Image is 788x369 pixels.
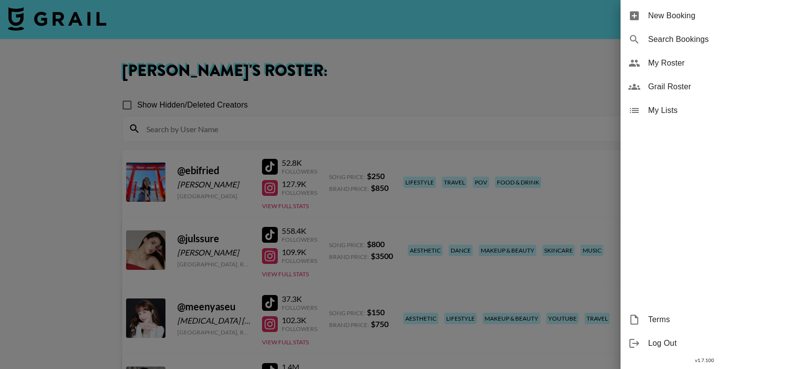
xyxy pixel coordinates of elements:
[648,34,780,45] span: Search Bookings
[621,51,788,75] div: My Roster
[621,355,788,366] div: v 1.7.100
[648,81,780,93] span: Grail Roster
[648,314,780,326] span: Terms
[648,10,780,22] span: New Booking
[648,57,780,69] span: My Roster
[621,28,788,51] div: Search Bookings
[621,4,788,28] div: New Booking
[621,99,788,122] div: My Lists
[621,308,788,332] div: Terms
[621,332,788,355] div: Log Out
[648,105,780,116] span: My Lists
[621,75,788,99] div: Grail Roster
[648,337,780,349] span: Log Out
